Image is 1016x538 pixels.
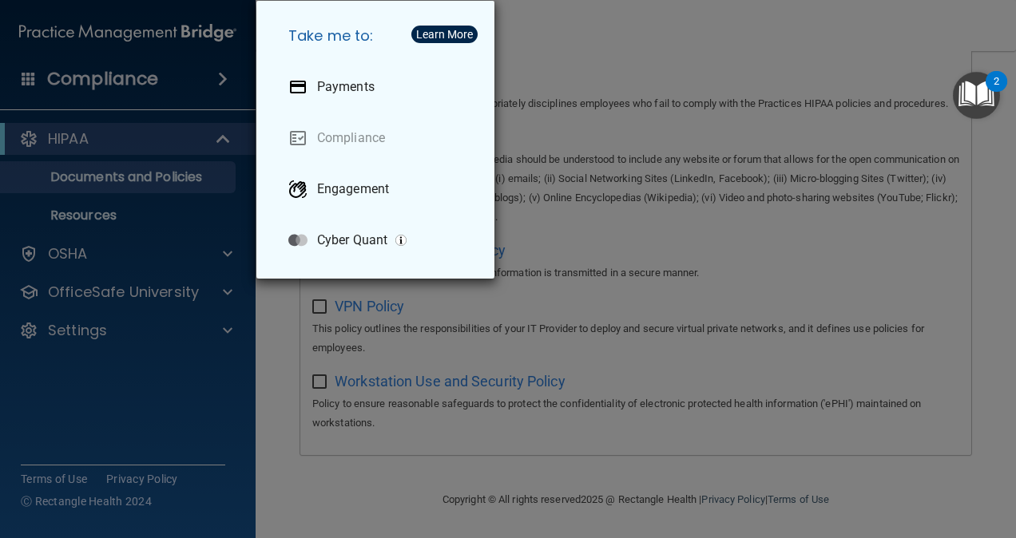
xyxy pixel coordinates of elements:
[317,232,387,248] p: Cyber Quant
[317,79,375,95] p: Payments
[276,65,482,109] a: Payments
[276,218,482,263] a: Cyber Quant
[317,181,389,197] p: Engagement
[276,167,482,212] a: Engagement
[994,81,999,102] div: 2
[740,425,997,489] iframe: Drift Widget Chat Controller
[276,116,482,160] a: Compliance
[416,29,473,40] div: Learn More
[953,72,1000,119] button: Open Resource Center, 2 new notifications
[276,14,482,58] h5: Take me to:
[411,26,478,43] button: Learn More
